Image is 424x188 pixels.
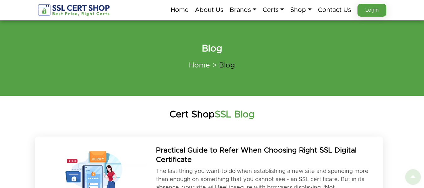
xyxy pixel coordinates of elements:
[33,108,391,121] h1: Cert Shop
[38,57,386,74] nav: breadcrumb
[38,42,386,55] h2: Blog
[195,3,223,17] a: About Us
[318,3,351,17] a: Contact Us
[290,3,311,17] a: Shop
[156,146,377,165] h2: Practical Guide to Refer When Choosing Right SSL Digital Certificate
[230,3,256,17] a: Brands
[263,3,284,17] a: Certs
[189,62,210,69] a: Home
[38,4,110,16] img: sslcertshop-logo
[357,4,386,17] a: Login
[210,61,235,70] li: Blog
[215,110,255,119] strong: SSL Blog
[171,3,189,17] a: Home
